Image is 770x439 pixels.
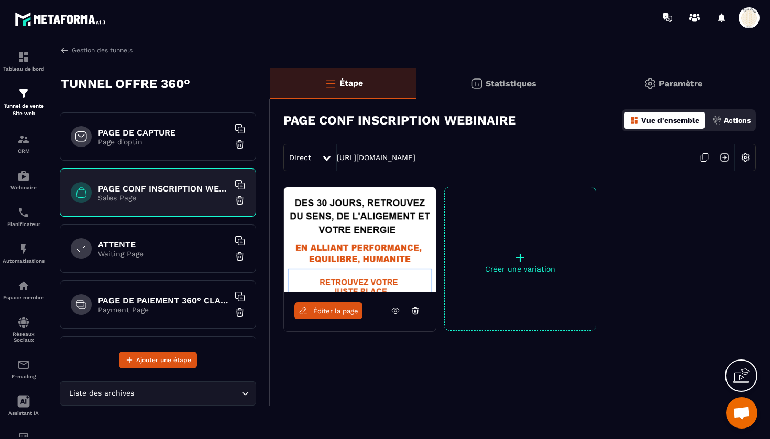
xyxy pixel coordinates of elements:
[17,243,30,255] img: automations
[284,187,436,292] img: image
[3,148,45,154] p: CRM
[235,139,245,150] img: trash
[445,265,596,273] p: Créer une variation
[17,133,30,145] img: formation
[17,170,30,182] img: automations
[98,240,229,250] h6: ATTENTE
[294,302,362,319] a: Éditer la page
[61,73,190,94] p: TUNNEL OFFRE 360°
[3,272,45,308] a: automationsautomationsEspace membre
[235,195,245,206] img: trash
[3,198,45,235] a: schedulerschedulerPlanificateur
[60,46,69,55] img: arrow
[3,387,45,424] a: Assistant IA
[17,87,30,100] img: formation
[3,295,45,300] p: Espace membre
[3,185,45,190] p: Webinaire
[486,78,536,88] p: Statistiques
[470,77,483,90] img: stats.20deebd0.svg
[644,77,656,90] img: setting-gr.5f69749f.svg
[98,194,229,202] p: Sales Page
[313,307,358,315] span: Éditer la page
[3,80,45,125] a: formationformationTunnel de vente Site web
[98,138,229,146] p: Page d'optin
[3,308,45,351] a: social-networksocial-networkRéseaux Sociaux
[98,128,229,138] h6: PAGE DE CAPTURE
[712,116,722,125] img: actions.d6e523a2.png
[726,397,757,429] div: Ouvrir le chat
[17,358,30,371] img: email
[641,116,699,125] p: Vue d'ensemble
[98,250,229,258] p: Waiting Page
[235,251,245,262] img: trash
[3,103,45,117] p: Tunnel de vente Site web
[17,279,30,292] img: automations
[3,125,45,162] a: formationformationCRM
[3,351,45,387] a: emailemailE-mailing
[67,388,136,399] span: Liste des archives
[445,250,596,265] p: +
[3,66,45,72] p: Tableau de bord
[136,388,239,399] input: Search for option
[17,316,30,329] img: social-network
[339,78,363,88] p: Étape
[289,153,311,162] span: Direct
[3,374,45,379] p: E-mailing
[3,331,45,343] p: Réseaux Sociaux
[283,113,516,128] h3: PAGE CONF INSCRIPTION WEBINAIRE
[337,153,415,162] a: [URL][DOMAIN_NAME]
[15,9,109,29] img: logo
[659,78,702,88] p: Paramètre
[630,116,639,125] img: dashboard-orange.40269519.svg
[3,410,45,416] p: Assistant IA
[98,184,229,194] h6: PAGE CONF INSCRIPTION WEBINAIRE
[17,51,30,63] img: formation
[3,162,45,198] a: automationsautomationsWebinaire
[17,206,30,219] img: scheduler
[3,235,45,272] a: automationsautomationsAutomatisations
[3,43,45,80] a: formationformationTableau de bord
[60,381,256,406] div: Search for option
[324,77,337,89] img: bars-o.4a397970.svg
[119,352,197,368] button: Ajouter une étape
[98,306,229,314] p: Payment Page
[60,46,133,55] a: Gestion des tunnels
[235,307,245,318] img: trash
[3,258,45,264] p: Automatisations
[136,355,191,365] span: Ajouter une étape
[98,296,229,306] h6: PAGE DE PAIEMENT 360° CLASSIQUE
[724,116,751,125] p: Actions
[735,148,755,167] img: setting-w.858f3a88.svg
[3,221,45,227] p: Planificateur
[714,148,734,167] img: arrow-next.bcc2205e.svg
